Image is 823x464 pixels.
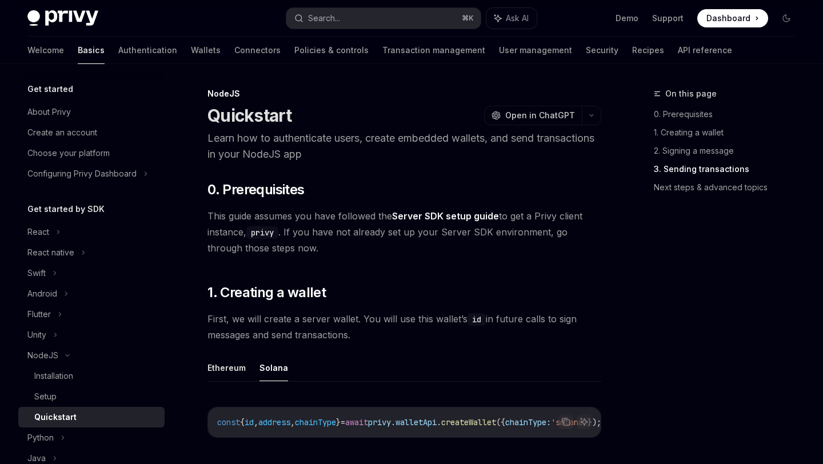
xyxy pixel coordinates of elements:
button: Copy the contents from the code block [558,414,573,429]
a: Installation [18,366,165,386]
span: , [290,417,295,427]
button: Solana [259,354,288,381]
button: Toggle dark mode [777,9,796,27]
a: User management [499,37,572,64]
div: React native [27,246,74,259]
a: Dashboard [697,9,768,27]
div: Search... [308,11,340,25]
span: address [258,417,290,427]
span: ⌘ K [462,14,474,23]
a: Server SDK setup guide [392,210,499,222]
span: id [245,417,254,427]
div: NodeJS [207,88,601,99]
span: await [345,417,368,427]
span: const [217,417,240,427]
span: createWallet [441,417,496,427]
span: chainType: [505,417,551,427]
button: Ask AI [486,8,537,29]
div: Quickstart [34,410,77,424]
a: About Privy [18,102,165,122]
a: Next steps & advanced topics [654,178,805,197]
code: privy [246,226,278,239]
span: 0. Prerequisites [207,181,304,199]
a: Connectors [234,37,281,64]
div: Python [27,431,54,445]
h5: Get started [27,82,73,96]
a: Create an account [18,122,165,143]
p: Learn how to authenticate users, create embedded wallets, and send transactions in your NodeJS app [207,130,601,162]
a: 0. Prerequisites [654,105,805,123]
span: { [240,417,245,427]
a: 3. Sending transactions [654,160,805,178]
a: Setup [18,386,165,407]
span: chainType [295,417,336,427]
span: }); [588,417,601,427]
span: . [437,417,441,427]
span: On this page [665,87,717,101]
span: = [341,417,345,427]
h5: Get started by SDK [27,202,105,216]
div: Installation [34,369,73,383]
a: Demo [616,13,638,24]
span: walletApi [395,417,437,427]
a: Basics [78,37,105,64]
a: Transaction management [382,37,485,64]
div: React [27,225,49,239]
span: Dashboard [706,13,750,24]
a: Welcome [27,37,64,64]
span: Open in ChatGPT [505,110,575,121]
span: 1. Creating a wallet [207,283,326,302]
div: Flutter [27,307,51,321]
a: Security [586,37,618,64]
button: Open in ChatGPT [484,106,582,125]
img: dark logo [27,10,98,26]
div: Android [27,287,57,301]
code: id [468,313,486,326]
div: About Privy [27,105,71,119]
div: Swift [27,266,46,280]
div: Setup [34,390,57,403]
span: This guide assumes you have followed the to get a Privy client instance, . If you have not alread... [207,208,601,256]
h1: Quickstart [207,105,292,126]
span: Ask AI [506,13,529,24]
button: Ask AI [577,414,592,429]
a: 2. Signing a message [654,142,805,160]
div: Unity [27,328,46,342]
span: . [391,417,395,427]
a: Support [652,13,684,24]
div: NodeJS [27,349,58,362]
a: Recipes [632,37,664,64]
a: API reference [678,37,732,64]
span: privy [368,417,391,427]
span: } [336,417,341,427]
div: Configuring Privy Dashboard [27,167,137,181]
span: First, we will create a server wallet. You will use this wallet’s in future calls to sign message... [207,311,601,343]
a: Authentication [118,37,177,64]
a: Quickstart [18,407,165,427]
button: Search...⌘K [286,8,480,29]
button: Ethereum [207,354,246,381]
a: Choose your platform [18,143,165,163]
a: 1. Creating a wallet [654,123,805,142]
div: Choose your platform [27,146,110,160]
a: Policies & controls [294,37,369,64]
span: , [254,417,258,427]
span: 'solana' [551,417,588,427]
span: ({ [496,417,505,427]
div: Create an account [27,126,97,139]
a: Wallets [191,37,221,64]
